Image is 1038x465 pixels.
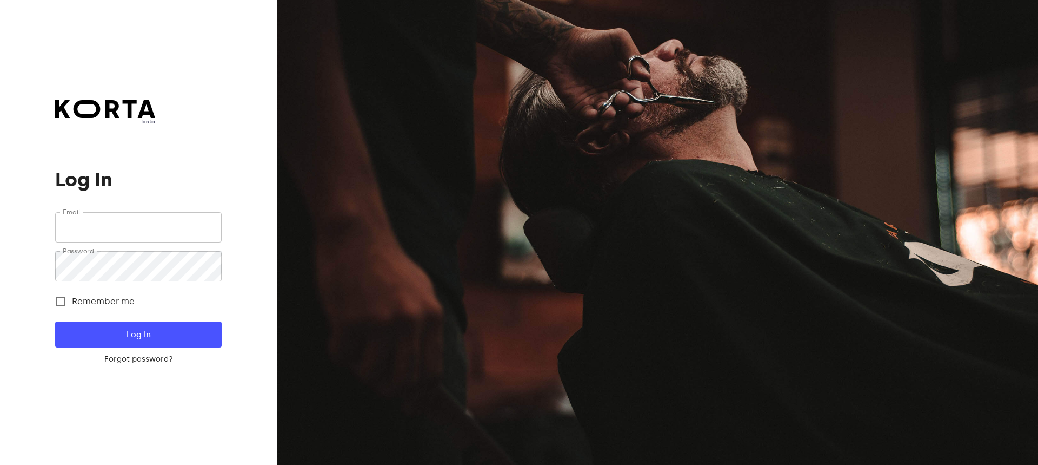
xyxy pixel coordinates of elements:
[72,328,204,342] span: Log In
[72,295,135,308] span: Remember me
[55,100,155,126] a: beta
[55,118,155,126] span: beta
[55,322,221,348] button: Log In
[55,354,221,365] a: Forgot password?
[55,100,155,118] img: Korta
[55,169,221,191] h1: Log In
